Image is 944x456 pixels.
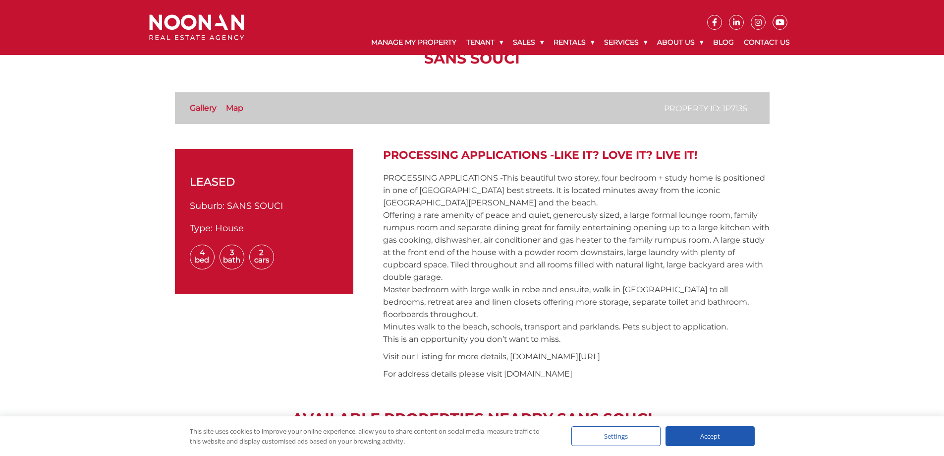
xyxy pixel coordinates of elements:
p: Visit our Listing for more details, [DOMAIN_NAME][URL] [383,350,770,363]
p: Property ID: 1P7135 [664,102,747,115]
a: Gallery [190,103,217,113]
a: Sales [508,30,549,55]
div: This site uses cookies to improve your online experience, allow you to share content on social me... [190,426,552,446]
div: Accept [666,426,755,446]
span: Suburb: [190,200,224,211]
span: leased [190,174,235,190]
p: PROCESSING APPLICATIONS -This beautiful two storey, four bedroom + study home is positioned in on... [383,172,770,345]
div: Settings [571,426,661,446]
a: Blog [708,30,739,55]
a: Manage My Property [366,30,461,55]
a: Map [226,103,243,113]
span: SANS SOUCI [227,200,283,211]
p: For address details please visit [DOMAIN_NAME] [383,368,770,380]
a: About Us [652,30,708,55]
span: 2 Cars [249,245,274,269]
img: Noonan Real Estate Agency [149,14,244,41]
span: Type: [190,223,213,234]
a: Services [599,30,652,55]
a: Tenant [461,30,508,55]
h2: PROCESSING APPLICATIONS -Like it? Love it? Live it! [383,149,770,162]
span: House [215,223,244,234]
h1: SANS SOUCI [175,50,770,67]
a: Contact Us [739,30,795,55]
span: 4 Bed [190,245,215,269]
a: Rentals [549,30,599,55]
span: 3 Bath [220,245,244,269]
